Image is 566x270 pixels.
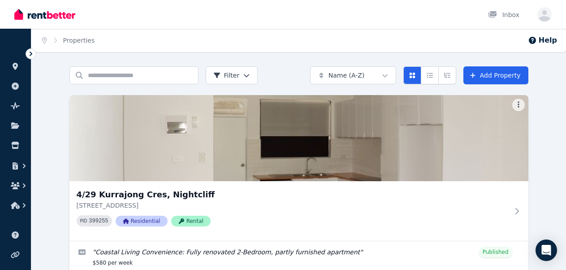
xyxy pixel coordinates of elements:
[421,66,439,84] button: Compact list view
[89,218,108,224] code: 399255
[536,240,557,261] div: Open Intercom Messenger
[206,66,258,84] button: Filter
[69,95,528,181] img: 4/29 Kurrajong Cres, Nightcliff
[310,66,396,84] button: Name (A-Z)
[14,8,75,21] img: RentBetter
[77,201,509,210] p: [STREET_ADDRESS]
[80,218,87,223] small: PID
[528,35,557,46] button: Help
[328,71,365,80] span: Name (A-Z)
[512,99,525,111] button: More options
[69,95,528,241] a: 4/29 Kurrajong Cres, Nightcliff4/29 Kurrajong Cres, Nightcliff[STREET_ADDRESS]PID 399255Residenti...
[116,216,168,226] span: Residential
[31,29,105,52] nav: Breadcrumb
[488,10,519,19] div: Inbox
[403,66,421,84] button: Card view
[403,66,456,84] div: View options
[171,216,211,226] span: Rental
[438,66,456,84] button: Expanded list view
[77,188,509,201] h3: 4/29 Kurrajong Cres, Nightcliff
[213,71,240,80] span: Filter
[63,37,95,44] a: Properties
[463,66,528,84] a: Add Property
